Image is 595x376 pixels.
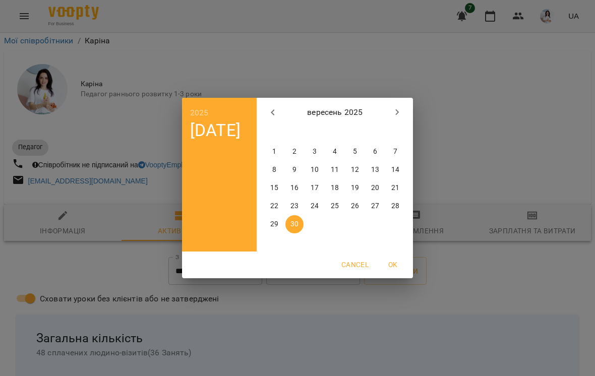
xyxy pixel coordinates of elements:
[311,201,319,211] p: 24
[366,179,384,197] button: 20
[190,120,241,141] button: [DATE]
[371,201,379,211] p: 27
[371,165,379,175] p: 13
[346,128,364,138] span: пт
[353,147,357,157] p: 5
[265,143,283,161] button: 1
[331,183,339,193] p: 18
[306,179,324,197] button: 17
[285,161,304,179] button: 9
[270,183,278,193] p: 15
[311,183,319,193] p: 17
[326,128,344,138] span: чт
[337,256,373,274] button: Cancel
[326,197,344,215] button: 25
[386,197,404,215] button: 28
[393,147,397,157] p: 7
[265,197,283,215] button: 22
[306,197,324,215] button: 24
[270,219,278,229] p: 29
[290,183,299,193] p: 16
[391,165,399,175] p: 14
[285,197,304,215] button: 23
[311,165,319,175] p: 10
[351,201,359,211] p: 26
[341,259,369,271] span: Cancel
[265,179,283,197] button: 15
[272,147,276,157] p: 1
[391,183,399,193] p: 21
[190,106,209,120] button: 2025
[265,215,283,233] button: 29
[272,165,276,175] p: 8
[351,183,359,193] p: 19
[346,143,364,161] button: 5
[285,143,304,161] button: 2
[346,161,364,179] button: 12
[386,128,404,138] span: нд
[285,106,385,118] p: вересень 2025
[366,161,384,179] button: 13
[265,128,283,138] span: пн
[306,128,324,138] span: ср
[285,215,304,233] button: 30
[290,201,299,211] p: 23
[326,143,344,161] button: 4
[391,201,399,211] p: 28
[386,143,404,161] button: 7
[386,179,404,197] button: 21
[285,179,304,197] button: 16
[270,201,278,211] p: 22
[306,143,324,161] button: 3
[351,165,359,175] p: 12
[366,128,384,138] span: сб
[292,147,296,157] p: 2
[290,219,299,229] p: 30
[292,165,296,175] p: 9
[346,179,364,197] button: 19
[313,147,317,157] p: 3
[331,165,339,175] p: 11
[366,197,384,215] button: 27
[285,128,304,138] span: вт
[331,201,339,211] p: 25
[333,147,337,157] p: 4
[377,256,409,274] button: OK
[373,147,377,157] p: 6
[326,161,344,179] button: 11
[326,179,344,197] button: 18
[366,143,384,161] button: 6
[386,161,404,179] button: 14
[306,161,324,179] button: 10
[346,197,364,215] button: 26
[371,183,379,193] p: 20
[381,259,405,271] span: OK
[265,161,283,179] button: 8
